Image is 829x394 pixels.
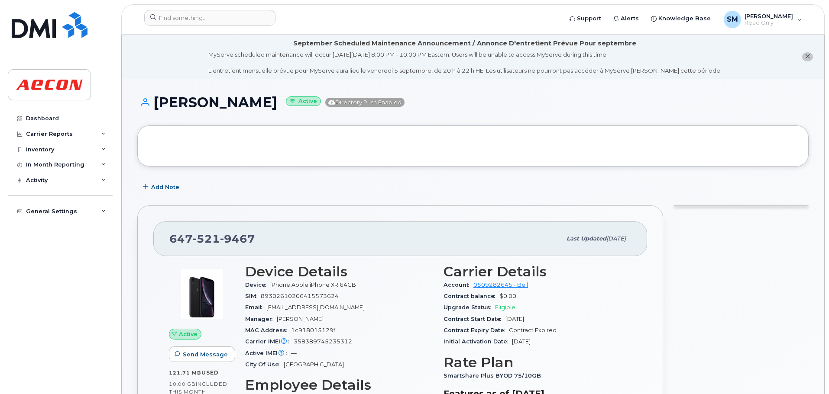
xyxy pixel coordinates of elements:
span: Initial Activation Date [444,338,512,345]
span: $0.00 [499,293,516,299]
span: Device [245,282,270,288]
div: MyServe scheduled maintenance will occur [DATE][DATE] 8:00 PM - 10:00 PM Eastern. Users will be u... [208,51,722,75]
span: SIM [245,293,261,299]
span: Last updated [567,235,606,242]
span: [DATE] [606,235,626,242]
span: Active IMEI [245,350,291,356]
span: Directory Push Enabled [325,98,405,107]
span: Contract Expiry Date [444,327,509,333]
span: City Of Use [245,361,284,368]
span: 10.00 GB [169,381,196,387]
span: iPhone Apple iPhone XR 64GB [270,282,356,288]
span: Upgrade Status [444,304,495,311]
span: 121.71 MB [169,370,201,376]
span: 9467 [220,232,255,245]
span: 358389745235312 [294,338,352,345]
span: 89302610206415573624 [261,293,339,299]
span: [EMAIL_ADDRESS][DOMAIN_NAME] [266,304,365,311]
span: used [201,369,219,376]
span: Account [444,282,473,288]
span: Contract balance [444,293,499,299]
span: 521 [193,232,220,245]
a: 0509282645 - Bell [473,282,528,288]
span: Manager [245,316,277,322]
span: Add Note [151,183,179,191]
span: [DATE] [505,316,524,322]
button: Add Note [137,179,187,195]
h3: Device Details [245,264,433,279]
span: [GEOGRAPHIC_DATA] [284,361,344,368]
span: — [291,350,297,356]
button: Send Message [169,346,235,362]
span: 647 [169,232,255,245]
h3: Rate Plan [444,355,631,370]
div: September Scheduled Maintenance Announcement / Annonce D'entretient Prévue Pour septembre [293,39,636,48]
span: Carrier IMEI [245,338,294,345]
h1: [PERSON_NAME] [137,95,809,110]
small: Active [286,96,321,106]
span: Smartshare Plus BYOD 75/10GB [444,372,546,379]
span: Active [179,330,198,338]
span: Send Message [183,350,228,359]
span: Contract Start Date [444,316,505,322]
span: [PERSON_NAME] [277,316,324,322]
span: MAC Address [245,327,291,333]
img: image20231002-3703462-1qb80zy.jpeg [176,268,228,320]
span: Eligible [495,304,515,311]
h3: Employee Details [245,377,433,393]
span: Email [245,304,266,311]
span: 1c918015129f [291,327,335,333]
h3: Carrier Details [444,264,631,279]
span: Contract Expired [509,327,557,333]
span: [DATE] [512,338,531,345]
button: close notification [802,52,813,61]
